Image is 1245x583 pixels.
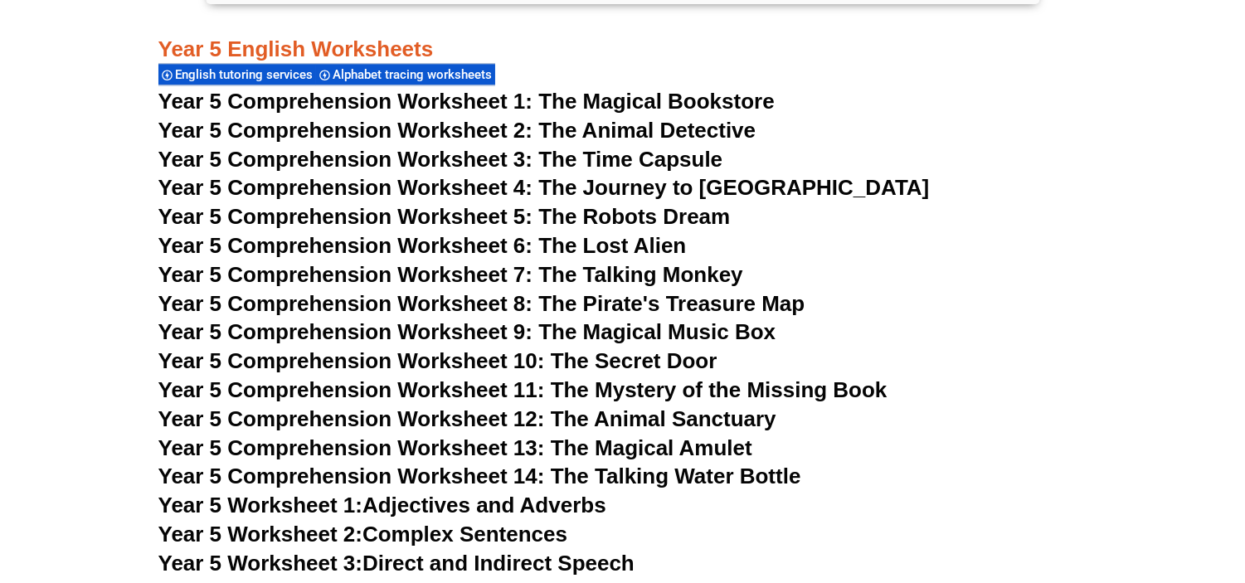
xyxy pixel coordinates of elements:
[158,522,567,547] a: Year 5 Worksheet 2:Complex Sentences
[158,348,717,373] a: Year 5 Comprehension Worksheet 10: The Secret Door
[176,67,319,82] span: English tutoring services
[316,63,495,85] div: Alphabet tracing worksheets
[158,377,888,402] a: Year 5 Comprehension Worksheet 11: The Mystery of the Missing Book
[158,262,743,287] a: Year 5 Comprehension Worksheet 7: The Talking Monkey
[158,464,801,488] a: Year 5 Comprehension Worksheet 14: The Talking Water Bottle
[158,319,776,344] a: Year 5 Comprehension Worksheet 9: The Magical Music Box
[158,8,1087,65] h3: Year 5 English Worksheets
[158,204,731,229] a: Year 5 Comprehension Worksheet 5: The Robots Dream
[158,551,635,576] a: Year 5 Worksheet 3:Direct and Indirect Speech
[158,551,363,576] span: Year 5 Worksheet 3:
[158,233,687,258] a: Year 5 Comprehension Worksheet 6: The Lost Alien
[158,406,776,431] a: Year 5 Comprehension Worksheet 12: The Animal Sanctuary
[158,493,606,517] a: Year 5 Worksheet 1:Adjectives and Adverbs
[158,493,363,517] span: Year 5 Worksheet 1:
[158,63,316,85] div: English tutoring services
[158,175,930,200] a: Year 5 Comprehension Worksheet 4: The Journey to [GEOGRAPHIC_DATA]
[158,89,775,114] a: Year 5 Comprehension Worksheet 1: The Magical Bookstore
[158,118,756,143] a: Year 5 Comprehension Worksheet 2: The Animal Detective
[333,67,498,82] span: Alphabet tracing worksheets
[158,291,805,316] a: Year 5 Comprehension Worksheet 8: The Pirate's Treasure Map
[158,147,723,172] a: Year 5 Comprehension Worksheet 3: The Time Capsule
[158,522,363,547] span: Year 5 Worksheet 2:
[158,435,752,460] a: Year 5 Comprehension Worksheet 13: The Magical Amulet
[970,397,1245,583] iframe: Chat Widget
